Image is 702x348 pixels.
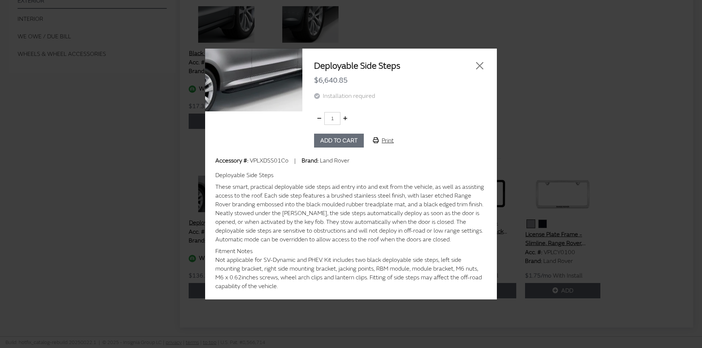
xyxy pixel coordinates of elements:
[294,157,296,164] span: |
[314,134,364,148] button: Add to cart
[215,256,487,291] div: Not applicable for SV-Dynamic and PHEV. Kit includes two black deployable side steps, left side m...
[314,72,485,89] div: $6,640.85
[215,156,248,165] label: Accessory #:
[367,134,400,148] button: Print
[314,60,455,72] h2: Deployable Side Steps
[474,60,485,71] button: Close
[323,92,375,100] span: Installation required
[215,183,487,244] div: These smart, practical deployable side steps aid entry into and exit from the vehicle, as well as...
[250,157,288,164] span: VPLXDSS01Co
[215,247,253,256] label: Fitment Notes
[320,157,350,164] span: Land Rover
[215,171,487,180] div: Deployable Side Steps
[205,48,302,111] img: Image for Deployable Side Steps
[302,156,318,165] label: Brand:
